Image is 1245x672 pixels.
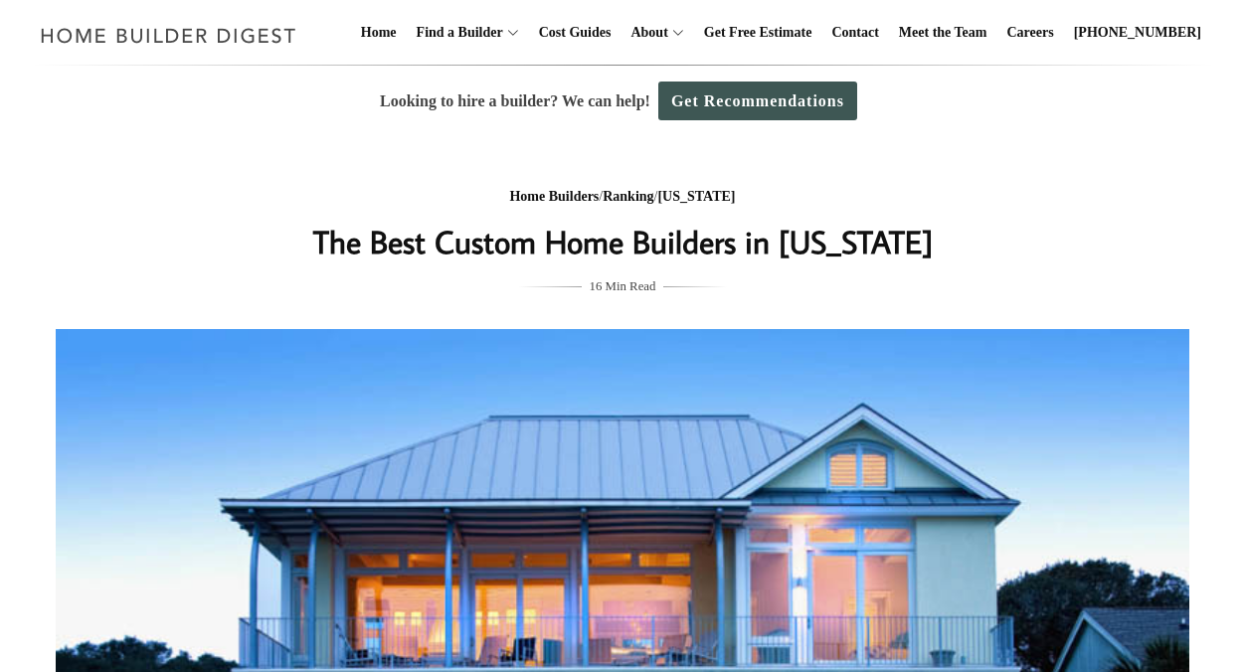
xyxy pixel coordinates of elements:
img: Home Builder Digest [32,16,305,55]
a: Get Free Estimate [696,1,820,65]
a: Home [353,1,405,65]
a: About [622,1,667,65]
span: 16 Min Read [590,275,656,297]
a: Ranking [603,189,653,204]
h1: The Best Custom Home Builders in [US_STATE] [226,218,1019,265]
a: Find a Builder [409,1,503,65]
a: Contact [823,1,886,65]
a: Get Recommendations [658,82,857,120]
a: [US_STATE] [657,189,735,204]
div: / / [226,185,1019,210]
a: [PHONE_NUMBER] [1066,1,1209,65]
a: Meet the Team [891,1,995,65]
a: Cost Guides [531,1,620,65]
a: Careers [999,1,1062,65]
a: Home Builders [509,189,599,204]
